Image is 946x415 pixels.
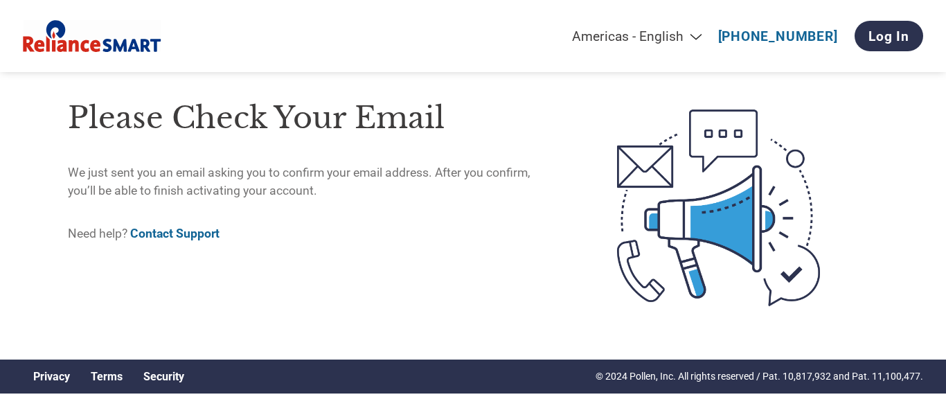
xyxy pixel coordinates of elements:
[33,370,70,383] a: Privacy
[143,370,184,383] a: Security
[68,164,559,200] p: We just sent you an email asking you to confirm your email address. After you confirm, you’ll be ...
[68,96,559,141] h1: Please check your email
[855,21,923,51] a: Log In
[130,227,220,240] a: Contact Support
[718,28,838,44] a: [PHONE_NUMBER]
[23,17,161,55] img: Reliance Smart
[559,85,878,331] img: open-email
[68,224,559,242] p: Need help?
[91,370,123,383] a: Terms
[596,369,923,384] p: © 2024 Pollen, Inc. All rights reserved / Pat. 10,817,932 and Pat. 11,100,477.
